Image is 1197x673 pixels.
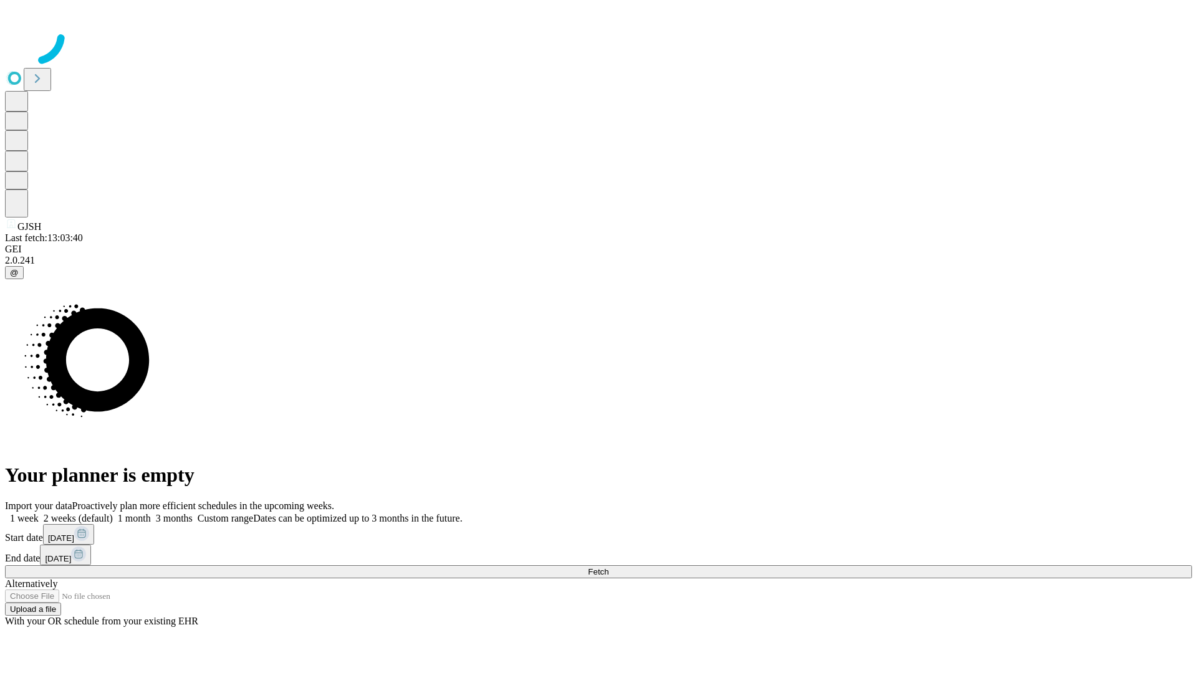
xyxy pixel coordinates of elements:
[10,268,19,277] span: @
[5,565,1192,578] button: Fetch
[44,513,113,523] span: 2 weeks (default)
[5,464,1192,487] h1: Your planner is empty
[5,545,1192,565] div: End date
[5,524,1192,545] div: Start date
[588,567,608,576] span: Fetch
[5,232,83,243] span: Last fetch: 13:03:40
[5,255,1192,266] div: 2.0.241
[5,603,61,616] button: Upload a file
[10,513,39,523] span: 1 week
[253,513,462,523] span: Dates can be optimized up to 3 months in the future.
[156,513,193,523] span: 3 months
[5,578,57,589] span: Alternatively
[48,533,74,543] span: [DATE]
[72,500,334,511] span: Proactively plan more efficient schedules in the upcoming weeks.
[5,616,198,626] span: With your OR schedule from your existing EHR
[5,266,24,279] button: @
[45,554,71,563] span: [DATE]
[17,221,41,232] span: GJSH
[40,545,91,565] button: [DATE]
[43,524,94,545] button: [DATE]
[5,500,72,511] span: Import your data
[198,513,253,523] span: Custom range
[5,244,1192,255] div: GEI
[118,513,151,523] span: 1 month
